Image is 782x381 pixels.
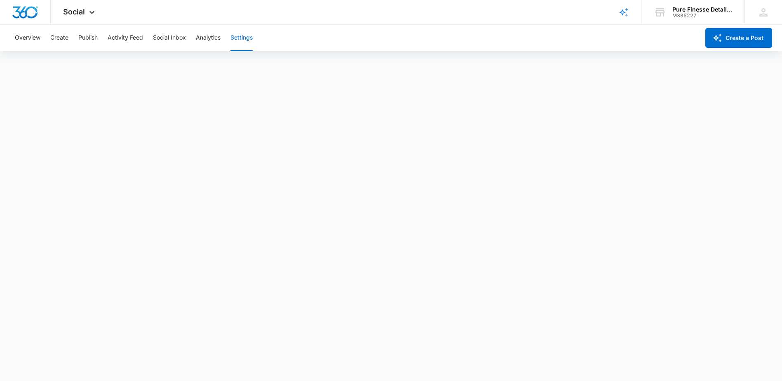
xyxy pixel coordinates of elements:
[50,25,68,51] button: Create
[63,7,85,16] span: Social
[15,25,40,51] button: Overview
[196,25,221,51] button: Analytics
[230,25,253,51] button: Settings
[78,25,98,51] button: Publish
[705,28,772,48] button: Create a Post
[672,6,733,13] div: account name
[108,25,143,51] button: Activity Feed
[153,25,186,51] button: Social Inbox
[672,13,733,19] div: account id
